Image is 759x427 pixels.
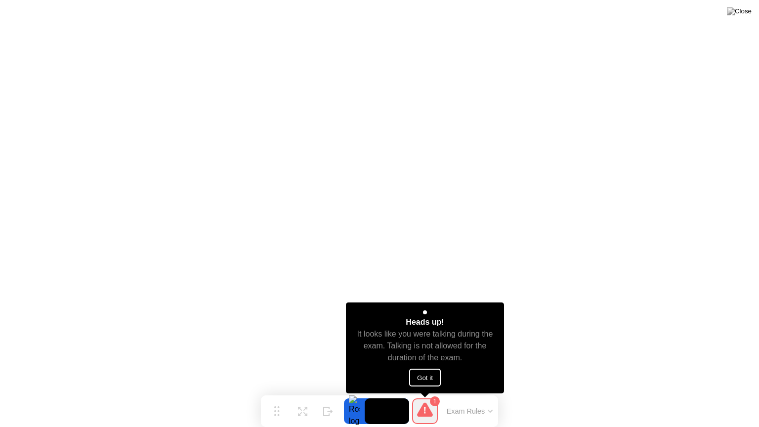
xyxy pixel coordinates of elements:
div: It looks like you were talking during the exam. Talking is not allowed for the duration of the exam. [355,328,496,364]
div: Heads up! [406,316,444,328]
button: Got it [409,369,441,386]
img: Close [727,7,752,15]
div: 1 [430,396,440,406]
button: Exam Rules [444,407,496,416]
